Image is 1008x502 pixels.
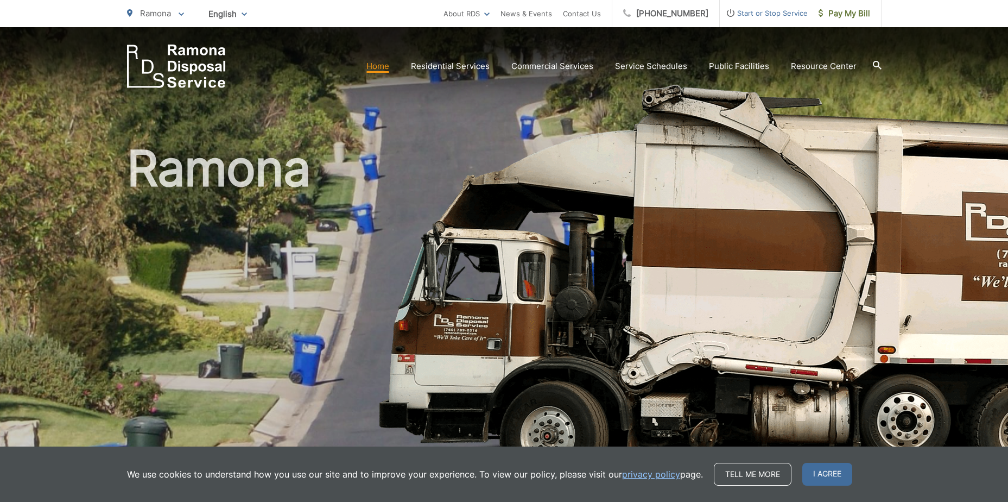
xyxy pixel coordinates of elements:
p: We use cookies to understand how you use our site and to improve your experience. To view our pol... [127,468,703,481]
a: EDCD logo. Return to the homepage. [127,45,226,88]
a: Service Schedules [615,60,687,73]
a: Public Facilities [709,60,769,73]
span: English [200,4,255,23]
a: Home [366,60,389,73]
span: Ramona [140,8,171,18]
span: I agree [802,463,852,486]
a: privacy policy [622,468,680,481]
span: Pay My Bill [819,7,870,20]
a: Contact Us [563,7,601,20]
h1: Ramona [127,141,882,485]
a: About RDS [443,7,490,20]
a: Commercial Services [511,60,593,73]
a: Resource Center [791,60,857,73]
a: Tell me more [714,463,791,486]
a: Residential Services [411,60,490,73]
a: News & Events [500,7,552,20]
